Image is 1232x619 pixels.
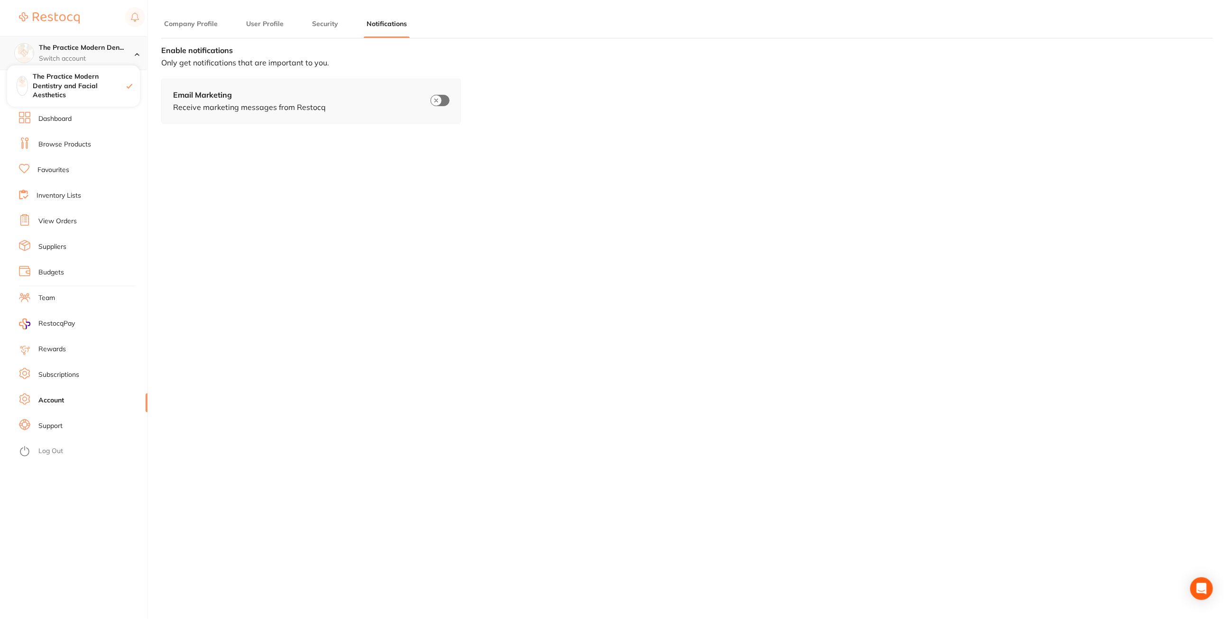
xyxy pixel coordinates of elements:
button: Company Profile [161,19,221,28]
a: Support [38,421,63,431]
p: Switch account [39,54,135,64]
a: Budgets [38,268,64,277]
a: Subscriptions [38,370,79,380]
span: RestocqPay [38,319,75,328]
button: User Profile [243,19,286,28]
button: Security [309,19,341,28]
div: Open Intercom Messenger [1190,577,1213,600]
img: The Practice Modern Dentistry and Facial Aesthetics [15,44,34,63]
a: Log Out [38,446,63,456]
a: Restocq Logo [19,7,80,29]
a: Account [38,396,64,405]
img: The Practice Modern Dentistry and Facial Aesthetics [17,76,28,87]
a: Rewards [38,345,66,354]
a: Browse Products [38,140,91,149]
h4: The Practice Modern Dentistry and Facial Aesthetics [39,43,135,53]
a: Team [38,293,55,303]
a: Favourites [37,165,69,175]
a: Dashboard [38,114,72,124]
a: View Orders [38,217,77,226]
p: Only get notifications that are important to you. [161,58,461,67]
p: Receive marketing messages from Restocq [173,103,326,111]
button: Notifications [364,19,410,28]
a: Suppliers [38,242,66,252]
p: Email Marketing [173,91,326,99]
p: Enable notifications [161,46,461,55]
h4: The Practice Modern Dentistry and Facial Aesthetics [33,72,127,100]
a: RestocqPay [19,319,75,329]
img: RestocqPay [19,319,30,329]
img: Restocq Logo [19,12,80,24]
a: Inventory Lists [37,191,81,200]
button: Log Out [19,444,145,459]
